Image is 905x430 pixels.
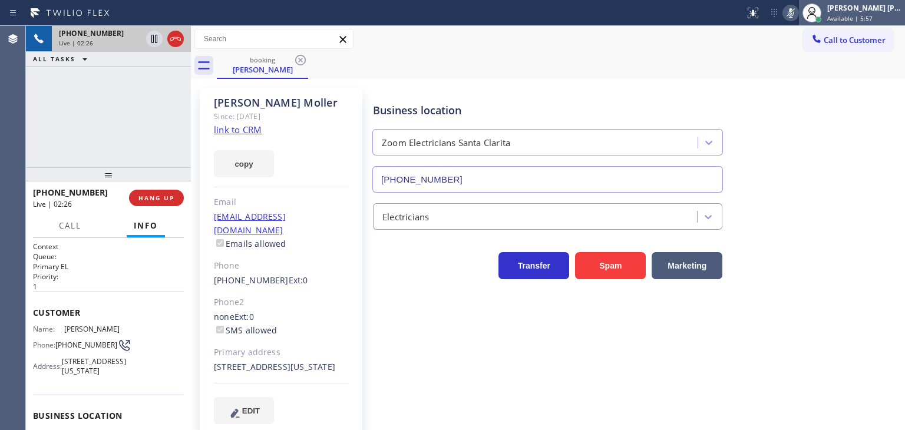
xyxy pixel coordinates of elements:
div: Email [214,196,349,209]
span: Ext: 0 [289,274,308,286]
button: Hang up [167,31,184,47]
h1: Context [33,242,184,252]
input: Phone Number [372,166,723,193]
span: [PERSON_NAME] [64,325,123,333]
span: ALL TASKS [33,55,75,63]
span: [PHONE_NUMBER] [33,187,108,198]
button: Info [127,214,165,237]
button: Call to Customer [803,29,893,51]
a: [EMAIL_ADDRESS][DOMAIN_NAME] [214,211,286,236]
span: Live | 02:26 [59,39,93,47]
div: [PERSON_NAME] [PERSON_NAME] [827,3,901,13]
span: Info [134,220,158,231]
button: HANG UP [129,190,184,206]
a: link to CRM [214,124,262,135]
div: [PERSON_NAME] Moller [214,96,349,110]
input: SMS allowed [216,326,224,333]
button: Transfer [498,252,569,279]
span: Phone: [33,340,55,349]
div: Phone [214,259,349,273]
span: HANG UP [138,194,174,202]
span: Available | 5:57 [827,14,873,22]
div: Zoom Electricians Santa Clarita [382,136,510,150]
input: Search [195,29,353,48]
div: Since: [DATE] [214,110,349,123]
p: Primary EL [33,262,184,272]
span: Call to Customer [824,35,886,45]
span: EDIT [242,406,260,415]
div: Business location [373,102,722,118]
a: [PHONE_NUMBER] [214,274,289,286]
span: [PHONE_NUMBER] [55,340,117,349]
label: SMS allowed [214,325,277,336]
div: Electricians [382,210,429,223]
label: Emails allowed [214,238,286,249]
div: Patrick Moller [218,52,307,78]
span: Address: [33,362,62,371]
h2: Queue: [33,252,184,262]
button: Marketing [652,252,722,279]
span: [STREET_ADDRESS][US_STATE] [62,357,126,375]
div: booking [218,55,307,64]
button: Hold Customer [146,31,163,47]
p: 1 [33,282,184,292]
span: Name: [33,325,64,333]
input: Emails allowed [216,239,224,247]
span: Call [59,220,81,231]
div: Primary address [214,346,349,359]
div: none [214,310,349,338]
button: Call [52,214,88,237]
h2: Priority: [33,272,184,282]
button: Mute [782,5,799,21]
span: [PHONE_NUMBER] [59,28,124,38]
div: Phone2 [214,296,349,309]
button: ALL TASKS [26,52,99,66]
span: Customer [33,307,184,318]
span: Live | 02:26 [33,199,72,209]
span: Ext: 0 [234,311,254,322]
div: [STREET_ADDRESS][US_STATE] [214,360,349,374]
span: Business location [33,410,184,421]
div: [PERSON_NAME] [218,64,307,75]
button: Spam [575,252,646,279]
button: copy [214,150,274,177]
button: EDIT [214,397,274,424]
